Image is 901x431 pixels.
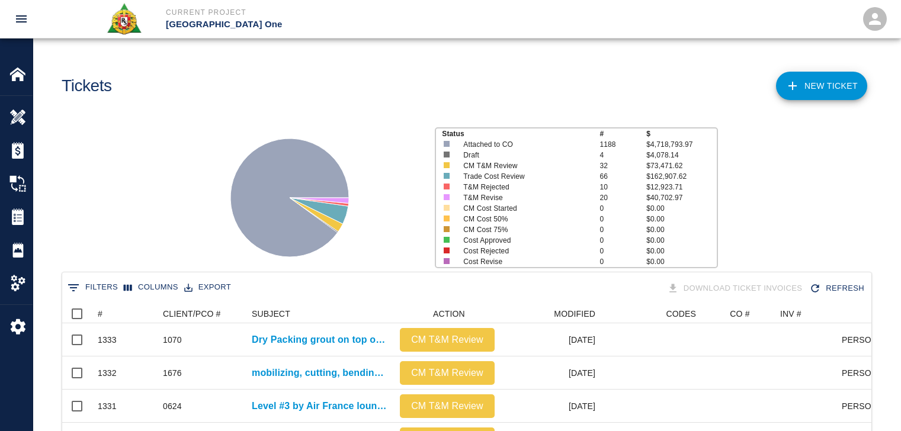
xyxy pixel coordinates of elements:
[702,304,774,323] div: CO #
[405,399,490,413] p: CM T&M Review
[463,150,586,160] p: Draft
[98,304,102,323] div: #
[252,304,290,323] div: SUBJECT
[405,366,490,380] p: CM T&M Review
[599,214,646,224] p: 0
[646,224,716,235] p: $0.00
[463,246,586,256] p: Cost Rejected
[463,224,586,235] p: CM Cost 75%
[442,128,599,139] p: Status
[501,304,601,323] div: MODIFIED
[98,400,117,412] div: 1331
[599,246,646,256] p: 0
[463,203,586,214] p: CM Cost Started
[463,256,586,267] p: Cost Revise
[463,192,586,203] p: T&M Revise
[252,399,388,413] a: Level #3 by Air France lounge L#2 G#1, G#2 and G#3.
[599,192,646,203] p: 20
[501,390,601,423] div: [DATE]
[646,182,716,192] p: $12,923.71
[599,182,646,192] p: 10
[599,150,646,160] p: 4
[157,304,246,323] div: CLIENT/PCO #
[842,374,901,431] iframe: Chat Widget
[98,334,117,346] div: 1333
[92,304,157,323] div: #
[166,18,515,31] p: [GEOGRAPHIC_DATA] One
[501,323,601,356] div: [DATE]
[463,182,586,192] p: T&M Rejected
[501,356,601,390] div: [DATE]
[807,278,869,299] button: Refresh
[106,2,142,36] img: Roger & Sons Concrete
[776,72,867,100] a: NEW TICKET
[646,203,716,214] p: $0.00
[599,139,646,150] p: 1188
[163,400,182,412] div: 0624
[463,171,586,182] p: Trade Cost Review
[646,246,716,256] p: $0.00
[646,160,716,171] p: $73,471.62
[774,304,842,323] div: INV #
[62,76,112,96] h1: Tickets
[730,304,749,323] div: CO #
[646,139,716,150] p: $4,718,793.97
[807,278,869,299] div: Refresh the list
[646,171,716,182] p: $162,907.62
[121,278,181,297] button: Select columns
[646,128,716,139] p: $
[163,304,221,323] div: CLIENT/PCO #
[163,367,182,379] div: 1676
[166,7,515,18] p: Current Project
[599,171,646,182] p: 66
[246,304,394,323] div: SUBJECT
[554,304,595,323] div: MODIFIED
[599,203,646,214] p: 0
[646,235,716,246] p: $0.00
[463,235,586,246] p: Cost Approved
[599,128,646,139] p: #
[599,160,646,171] p: 32
[666,304,696,323] div: CODES
[646,192,716,203] p: $40,702.97
[780,304,801,323] div: INV #
[463,139,586,150] p: Attached to CO
[463,160,586,171] p: CM T&M Review
[433,304,465,323] div: ACTION
[252,366,388,380] a: mobilizing, cutting, bending, and drilling for level #2 gate #2, #3, #4 electrical conduit infill.
[463,214,586,224] p: CM Cost 50%
[646,256,716,267] p: $0.00
[599,235,646,246] p: 0
[7,5,36,33] button: open drawer
[394,304,501,323] div: ACTION
[98,367,117,379] div: 1332
[601,304,702,323] div: CODES
[665,278,807,299] div: Tickets download in groups of 15
[163,334,182,346] div: 1070
[252,333,388,347] a: Dry Packing grout on top of beams Column line N/19
[646,214,716,224] p: $0.00
[599,224,646,235] p: 0
[646,150,716,160] p: $4,078.14
[599,256,646,267] p: 0
[405,333,490,347] p: CM T&M Review
[65,278,121,297] button: Show filters
[181,278,234,297] button: Export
